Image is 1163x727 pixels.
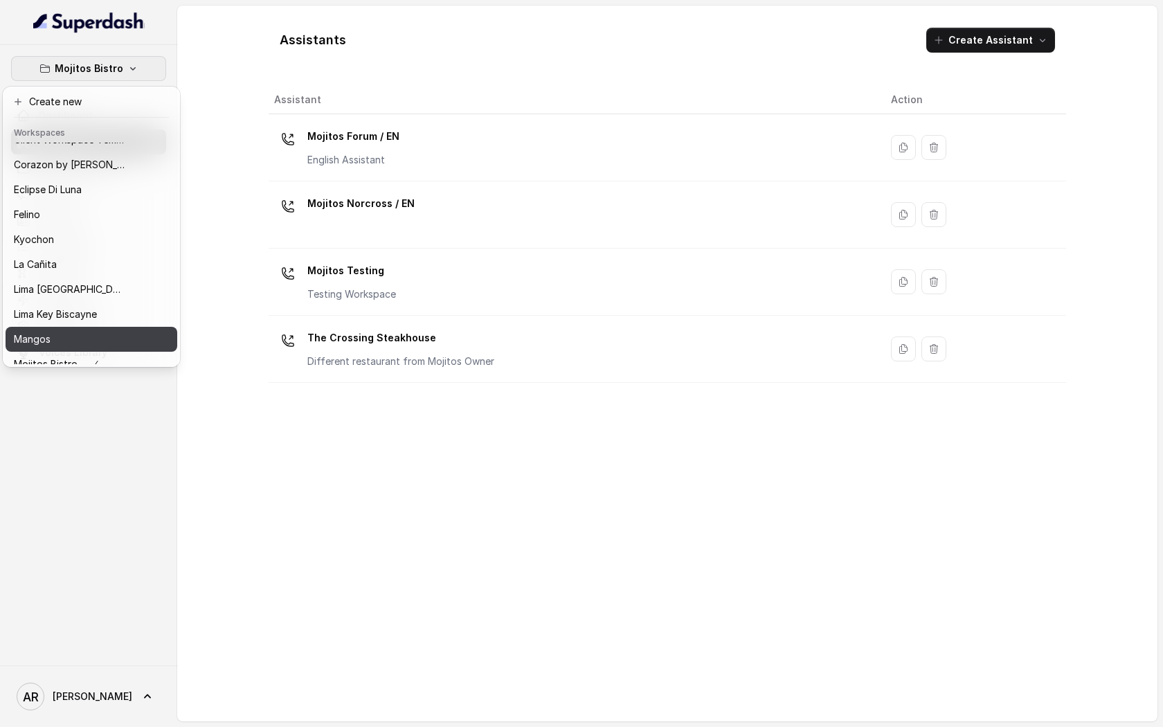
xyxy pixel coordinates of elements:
[14,281,125,298] p: Lima [GEOGRAPHIC_DATA]
[6,120,177,143] header: Workspaces
[6,89,177,114] button: Create new
[14,306,97,323] p: Lima Key Biscayne
[14,181,82,198] p: Eclipse Di Luna
[11,56,166,81] button: Mojitos Bistro
[14,331,51,348] p: Mangos
[3,87,180,367] div: Mojitos Bistro
[14,231,54,248] p: Kyochon
[14,356,78,373] p: Mojitos Bistro
[14,206,40,223] p: Felino
[14,156,125,173] p: Corazon by [PERSON_NAME]
[14,256,57,273] p: La Cañita
[55,60,123,77] p: Mojitos Bistro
